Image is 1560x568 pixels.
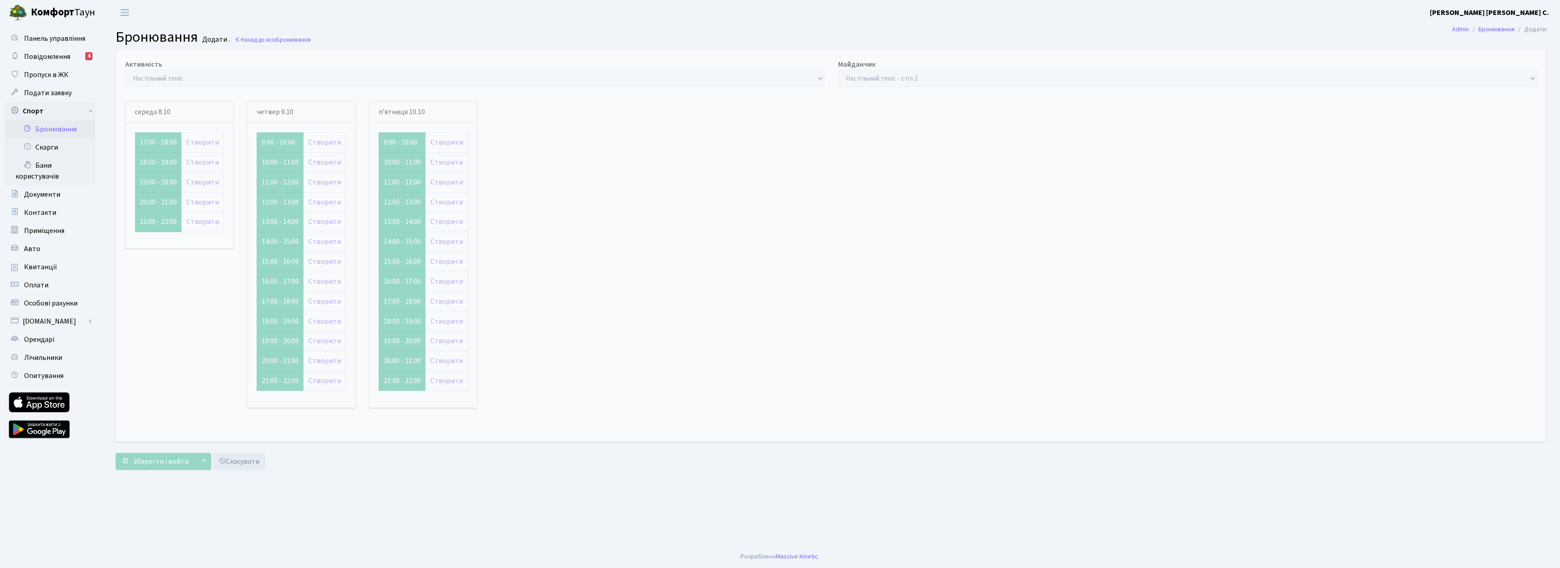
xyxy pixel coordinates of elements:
[5,66,95,84] a: Пропуск в ЖК
[430,177,463,187] a: Створити
[257,232,303,252] td: 14:00 - 15:00
[24,298,78,308] span: Особові рахунки
[5,102,95,120] a: Спорт
[430,336,463,346] a: Створити
[370,101,477,123] div: п’ятниця 10.10
[135,152,182,172] td: 18:00 - 19:00
[186,197,219,207] a: Створити
[257,291,303,311] td: 17:00 - 18:00
[116,27,198,48] span: Бронювання
[85,52,93,60] div: 4
[308,316,341,326] a: Створити
[430,257,463,267] a: Створити
[308,137,341,147] a: Створити
[186,157,219,167] a: Створити
[5,185,95,204] a: Документи
[379,331,425,351] td: 19:00 - 20:00
[430,277,463,286] a: Створити
[113,5,136,20] button: Переключити навігацію
[257,272,303,291] td: 16:00 - 17:00
[5,240,95,258] a: Авто
[24,189,60,199] span: Документи
[430,296,463,306] a: Створити
[257,152,303,172] td: 10:00 - 11:00
[24,226,64,236] span: Приміщення
[430,157,463,167] a: Створити
[24,52,70,62] span: Повідомлення
[430,237,463,247] a: Створити
[257,172,303,192] td: 11:00 - 12:00
[135,212,182,232] td: 21:00 - 22:00
[186,217,219,227] a: Створити
[257,331,303,351] td: 19:00 - 20:00
[5,204,95,222] a: Контакти
[257,212,303,232] td: 13:00 - 14:00
[5,138,95,156] a: Скарги
[213,453,265,470] a: Скасувати
[31,5,74,19] b: Комфорт
[248,101,355,123] div: четвер 9.10
[257,252,303,272] td: 15:00 - 16:00
[379,152,425,172] td: 10:00 - 11:00
[200,35,230,44] small: Додати .
[430,376,463,386] a: Створити
[430,316,463,326] a: Створити
[257,192,303,212] td: 12:00 - 13:00
[5,276,95,294] a: Оплати
[5,349,95,367] a: Лічильники
[1430,8,1549,18] b: [PERSON_NAME] [PERSON_NAME] С.
[1452,24,1469,34] a: Admin
[5,222,95,240] a: Приміщення
[5,84,95,102] a: Подати заявку
[430,197,463,207] a: Створити
[308,237,341,247] a: Створити
[257,351,303,371] td: 20:00 - 21:00
[379,371,425,391] td: 21:00 - 22:00
[135,132,182,152] td: 17:00 - 18:00
[186,137,219,147] a: Створити
[24,70,68,80] span: Пропуск в ЖК
[5,312,95,330] a: [DOMAIN_NAME]
[5,156,95,185] a: Бани користувачів
[24,371,63,381] span: Опитування
[186,177,219,187] a: Створити
[379,351,425,371] td: 20:00 - 21:00
[379,291,425,311] td: 17:00 - 18:00
[776,552,818,561] a: Massive Kinetic
[276,35,311,44] span: Бронювання
[308,177,341,187] a: Створити
[257,311,303,331] td: 18:00 - 19:00
[5,294,95,312] a: Особові рахунки
[24,88,72,98] span: Подати заявку
[24,353,62,363] span: Лічильники
[308,296,341,306] a: Створити
[9,4,27,22] img: logo.png
[379,132,425,152] td: 9:00 - 10:00
[379,192,425,212] td: 12:00 - 13:00
[308,376,341,386] a: Створити
[430,217,463,227] a: Створити
[379,172,425,192] td: 11:00 - 12:00
[1438,20,1560,39] nav: breadcrumb
[1478,24,1515,34] a: Бронювання
[5,48,95,66] a: Повідомлення4
[379,252,425,272] td: 15:00 - 16:00
[126,101,233,123] div: середа 8.10
[116,453,195,470] button: Зберегти і вийти
[379,212,425,232] td: 13:00 - 14:00
[257,132,303,152] td: 9:00 - 10:00
[133,456,189,466] span: Зберегти і вийти
[741,552,819,562] div: Розроблено .
[308,217,341,227] a: Створити
[24,335,54,345] span: Орендарі
[1515,24,1546,34] li: Додати
[24,244,40,254] span: Авто
[135,172,182,192] td: 19:00 - 20:00
[5,367,95,385] a: Опитування
[5,258,95,276] a: Квитанції
[5,330,95,349] a: Орендарі
[308,257,341,267] a: Створити
[379,272,425,291] td: 16:00 - 17:00
[308,157,341,167] a: Створити
[1430,7,1549,18] a: [PERSON_NAME] [PERSON_NAME] С.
